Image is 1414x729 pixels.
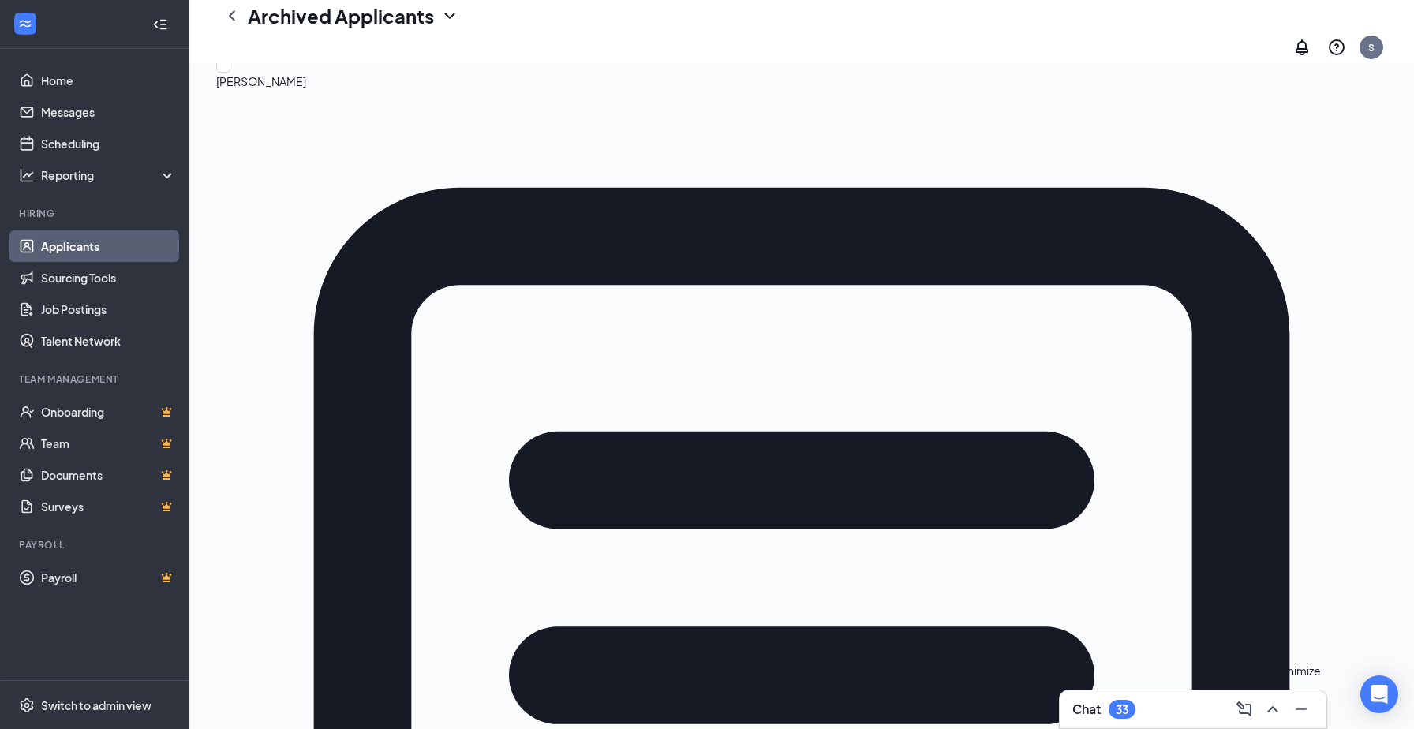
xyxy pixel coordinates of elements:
span: [PERSON_NAME] [216,73,1387,90]
a: PayrollCrown [41,562,176,593]
a: Home [41,65,176,96]
div: Payroll [19,538,173,551]
svg: Analysis [19,167,35,183]
svg: ChevronUp [1263,700,1282,719]
svg: ComposeMessage [1235,700,1254,719]
button: ComposeMessage [1232,697,1257,722]
svg: ChevronLeft [223,6,241,25]
button: Minimize [1289,697,1314,722]
h1: Archived Applicants [248,2,434,29]
button: ChevronUp [1260,697,1285,722]
div: Hiring [19,207,173,220]
a: Scheduling [41,128,176,159]
a: DocumentsCrown [41,459,176,491]
svg: Collapse [152,17,168,32]
a: Talent Network [41,325,176,357]
a: OnboardingCrown [41,396,176,428]
a: Sourcing Tools [41,262,176,293]
div: Reporting [41,167,177,183]
a: TeamCrown [41,428,176,459]
svg: WorkstreamLogo [17,16,33,32]
div: Minimize [1276,662,1321,679]
div: S [1368,41,1375,54]
svg: Notifications [1292,38,1311,57]
a: Applicants [41,230,176,262]
h3: Chat [1072,701,1101,718]
svg: QuestionInfo [1327,38,1346,57]
div: Open Intercom Messenger [1360,675,1398,713]
div: Team Management [19,372,173,386]
svg: ChevronDown [440,6,459,25]
a: SurveysCrown [41,491,176,522]
svg: Settings [19,697,35,713]
svg: Minimize [1292,700,1311,719]
div: 33 [1116,703,1128,716]
a: Messages [41,96,176,128]
a: Job Postings [41,293,176,325]
div: Switch to admin view [41,697,151,713]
